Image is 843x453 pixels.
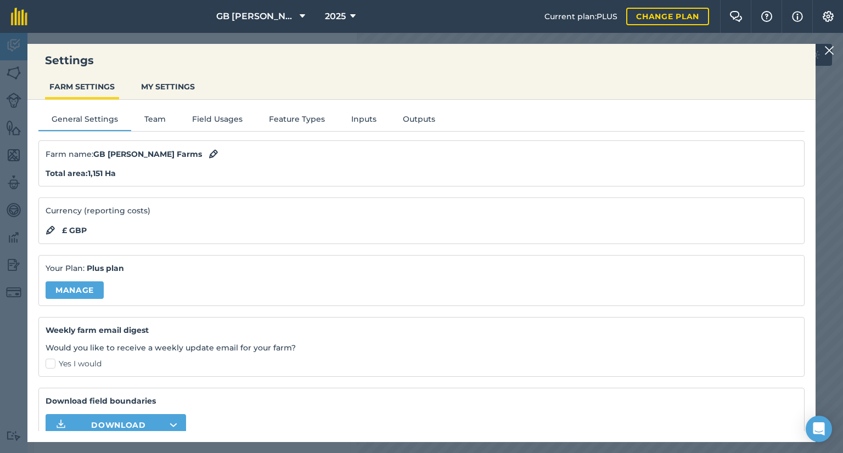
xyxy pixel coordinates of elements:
[46,414,186,436] button: Download
[87,263,124,273] strong: Plus plan
[46,262,797,274] p: Your Plan:
[806,416,832,442] div: Open Intercom Messenger
[338,113,390,129] button: Inputs
[544,10,617,22] span: Current plan : PLUS
[626,8,709,25] a: Change plan
[256,113,338,129] button: Feature Types
[27,53,816,68] h3: Settings
[38,113,131,129] button: General Settings
[792,10,803,23] img: svg+xml;base64,PHN2ZyB4bWxucz0iaHR0cDovL3d3dy53My5vcmcvMjAwMC9zdmciIHdpZHRoPSIxNyIgaGVpZ2h0PSIxNy...
[137,76,199,97] button: MY SETTINGS
[46,395,797,407] strong: Download field boundaries
[179,113,256,129] button: Field Usages
[46,205,797,217] p: Currency (reporting costs)
[209,148,218,161] img: svg+xml;base64,PHN2ZyB4bWxucz0iaHR0cDovL3d3dy53My5vcmcvMjAwMC9zdmciIHdpZHRoPSIxOCIgaGVpZ2h0PSIyNC...
[390,113,448,129] button: Outputs
[46,358,797,370] label: Yes I would
[45,76,119,97] button: FARM SETTINGS
[131,113,179,129] button: Team
[91,420,146,431] span: Download
[11,8,27,25] img: fieldmargin Logo
[46,224,55,237] img: svg+xml;base64,PHN2ZyB4bWxucz0iaHR0cDovL3d3dy53My5vcmcvMjAwMC9zdmciIHdpZHRoPSIxOCIgaGVpZ2h0PSIyNC...
[824,44,834,57] img: svg+xml;base64,PHN2ZyB4bWxucz0iaHR0cDovL3d3dy53My5vcmcvMjAwMC9zdmciIHdpZHRoPSIyMiIgaGVpZ2h0PSIzMC...
[822,11,835,22] img: A cog icon
[325,10,346,23] span: 2025
[46,148,202,160] span: Farm name :
[216,10,295,23] span: GB [PERSON_NAME] Farms
[46,281,104,299] a: Manage
[46,324,797,336] h4: Weekly farm email digest
[729,11,743,22] img: Two speech bubbles overlapping with the left bubble in the forefront
[62,224,87,236] strong: £ GBP
[46,168,116,178] strong: Total area : 1,151 Ha
[93,149,202,159] strong: GB [PERSON_NAME] Farms
[46,342,797,354] p: Would you like to receive a weekly update email for your farm?
[760,11,773,22] img: A question mark icon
